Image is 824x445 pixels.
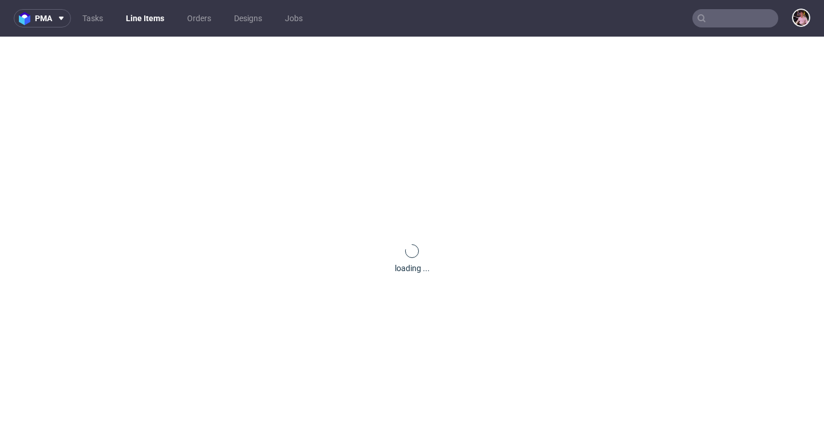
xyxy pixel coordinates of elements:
a: Designs [227,9,269,27]
div: loading ... [395,263,430,274]
img: Aleks Ziemkowski [793,10,809,26]
span: pma [35,14,52,22]
a: Line Items [119,9,171,27]
a: Orders [180,9,218,27]
button: pma [14,9,71,27]
a: Tasks [76,9,110,27]
a: Jobs [278,9,310,27]
img: logo [19,12,35,25]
